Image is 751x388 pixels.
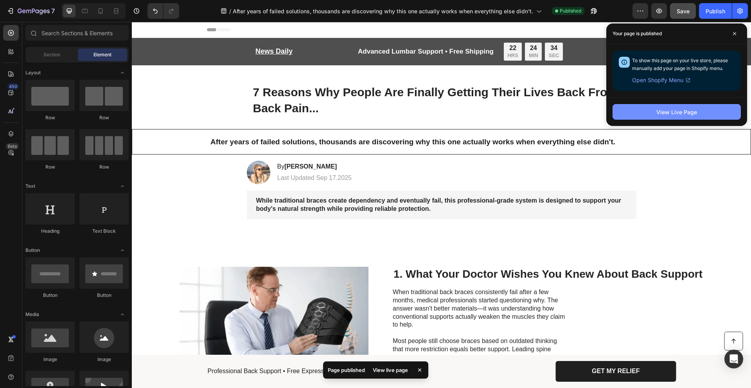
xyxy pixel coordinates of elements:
span: / [229,7,231,15]
p: Page published [328,366,365,374]
img: gempages_584593689121129226-159ac77d-83a6-46d6-8abc-d18822407865.png [48,222,237,371]
h2: News Daily [123,23,162,36]
span: Text [25,183,35,190]
button: 7 [3,3,58,19]
p: HRS [375,31,386,37]
div: Button [25,292,75,299]
strong: [PERSON_NAME] [153,141,205,148]
iframe: Design area [132,22,751,388]
div: Text Block [79,228,129,235]
span: After years of failed solutions, thousands are discovering why this one actually works when every... [233,7,533,15]
div: 24 [397,22,406,31]
div: Publish [706,7,725,15]
div: Heading [25,228,75,235]
p: Most people still choose braces based on outdated thinking that more restriction equals better su... [261,315,437,348]
span: Toggle open [116,308,129,321]
div: Open Intercom Messenger [724,350,743,368]
span: Section [43,51,60,58]
p: Last Updated Sep 17.2025 [146,152,220,160]
div: Row [25,114,75,121]
button: Publish [699,3,732,19]
span: 7 Reasons Why People Are Finally Getting Their Lives Back From Back Pain... [121,64,486,93]
p: When traditional back braces consistently fail after a few months, medical professionals started ... [261,266,437,307]
div: 22 [375,22,386,31]
div: Image [25,356,75,363]
img: gempages_584593689121129226-17169694-3340-44bc-98c4-44e29a9e9d1d.webp [115,139,138,162]
div: 450 [7,83,19,90]
div: View Live Page [656,108,697,116]
span: Element [93,51,111,58]
span: Layout [25,69,41,76]
strong: While traditional braces create dependency and eventually fail, this professional-grade system is... [124,175,490,190]
div: Undo/Redo [147,3,179,19]
div: Row [79,163,129,171]
div: Row [79,114,129,121]
span: Open Shopify Menu [632,75,683,85]
div: Button [79,292,129,299]
p: Your page is published [613,30,662,38]
div: Row [25,163,75,171]
div: Image [79,356,129,363]
h2: 1. What Your Doctor Wishes You Knew About Back Support [261,245,571,260]
p: SEC [417,31,428,37]
p: GET MY RELIEF [460,345,508,354]
button: Save [670,3,696,19]
span: To show this page on your live store, please manually add your page in Shopify menu. [632,57,728,71]
p: 7 [51,6,55,16]
span: Toggle open [116,180,129,192]
span: Button [25,247,40,254]
span: Toggle open [116,66,129,79]
h2: By [145,140,221,150]
span: Save [677,8,690,14]
span: Toggle open [116,244,129,257]
a: GET MY RELIEF [424,339,544,360]
input: Search Sections & Elements [25,25,129,41]
div: 34 [417,22,428,31]
span: Media [25,311,39,318]
p: MIN [397,31,406,37]
span: After years of failed solutions, thousands are discovering why this one actually works when every... [79,116,483,124]
span: Published [560,7,581,14]
div: Beta [6,143,19,149]
div: View live page [368,365,413,375]
p: Advanced Lumbar Support • Free Shipping [226,25,362,34]
button: View Live Page [613,104,741,120]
